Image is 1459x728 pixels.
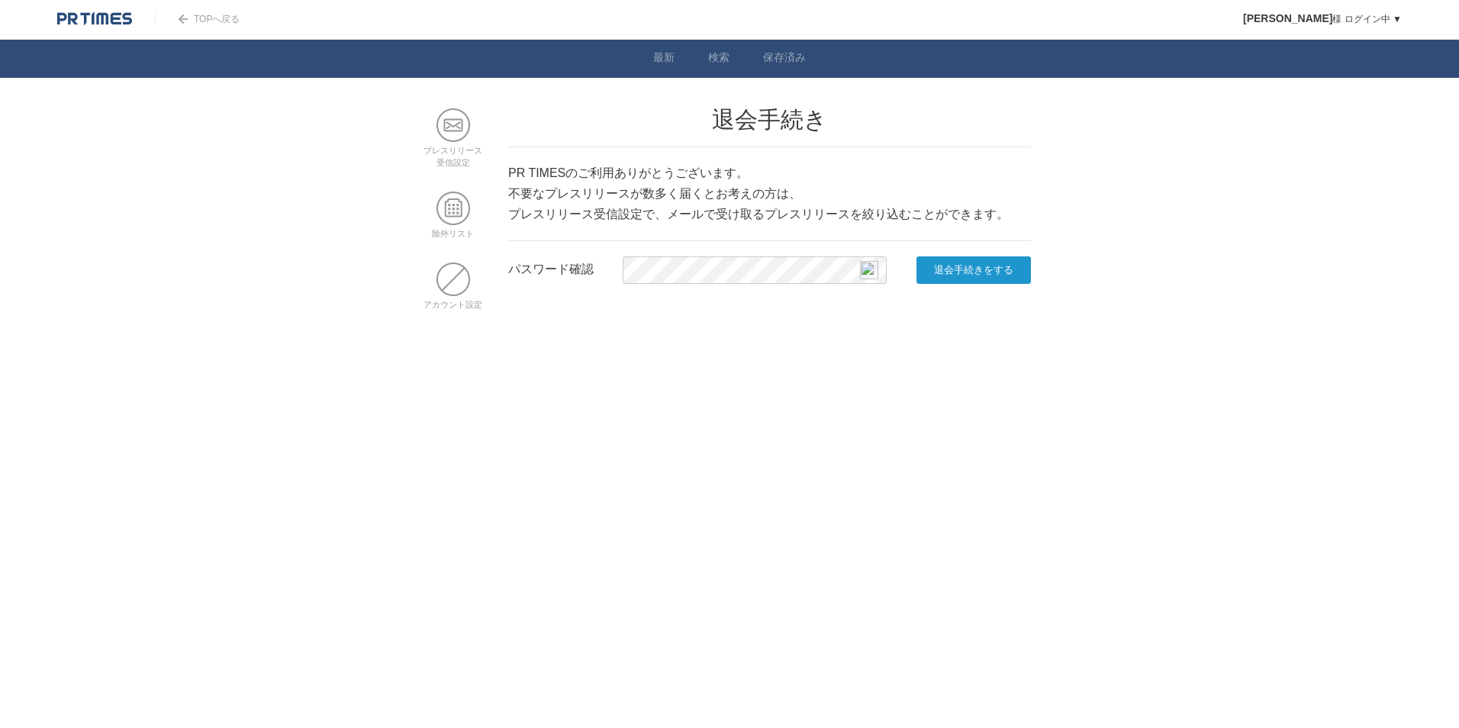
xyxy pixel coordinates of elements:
[1243,12,1332,24] span: [PERSON_NAME]
[708,51,729,67] a: 検索
[508,256,623,282] li: パスワード確認
[432,217,474,238] a: 除外リスト
[1243,14,1402,24] a: [PERSON_NAME]様 ログイン中 ▼
[653,51,675,67] a: 最新
[508,108,1031,131] h2: 退会手続き
[424,134,482,167] a: プレスリリース受信設定
[155,14,240,24] a: TOPへ戻る
[57,11,132,27] img: logo.png
[424,288,482,309] a: アカウント設定
[860,261,878,279] img: npw-badge-icon-locked.svg
[916,256,1031,284] input: 退会手続きをする
[179,14,188,24] img: arrow.png
[763,51,806,67] a: 保存済み
[508,147,1031,241] div: PR TIMESのご利用ありがとうございます。 不要なプレスリリースが数多く届くとお考えの方は、 プレスリリース受信設定で、メールで受け取るプレスリリースを絞り込むことができます。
